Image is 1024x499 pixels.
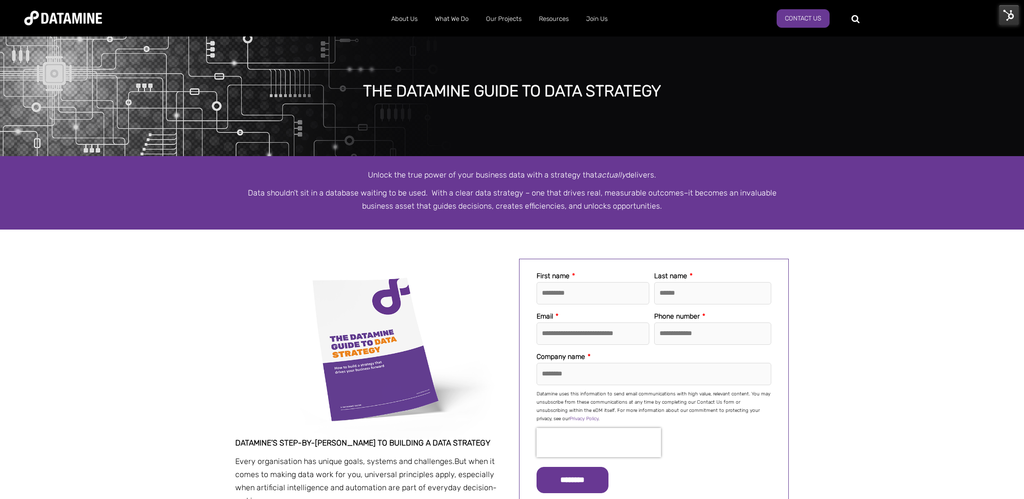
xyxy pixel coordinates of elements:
[654,312,700,321] span: Phone number
[537,428,661,457] iframe: reCAPTCHA
[654,272,687,280] span: Last name
[235,259,505,439] img: Data Strategy Cover small
[24,11,102,25] img: Datamine
[362,188,777,211] span: it becomes an invaluable business asset that guides decisions, creates efficiencies, and unlocks ...
[577,6,616,32] a: Join Us
[248,188,684,197] span: Data shouldn’t sit in a database waiting to be used. With a clear data strategy – one that drives...
[537,272,570,280] span: First name
[570,416,598,422] a: Privacy Policy
[684,188,688,197] span: –
[477,6,530,32] a: Our Projects
[537,353,585,361] span: Company name
[537,312,553,321] span: Email
[115,83,909,100] div: the Datamine guide to data strategy
[382,6,426,32] a: About Us
[368,170,656,179] span: Unlock the true power of your business data with a strategy that delivers.
[999,5,1019,25] img: HubSpot Tools Menu Toggle
[537,390,771,423] p: Datamine uses this information to send email communications with high value, relevant content. Yo...
[426,6,477,32] a: What We Do
[530,6,577,32] a: Resources
[777,9,830,28] a: Contact Us
[597,170,626,179] em: actually
[235,438,490,447] span: Datamine’s step-by-[PERSON_NAME] to building a data strategy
